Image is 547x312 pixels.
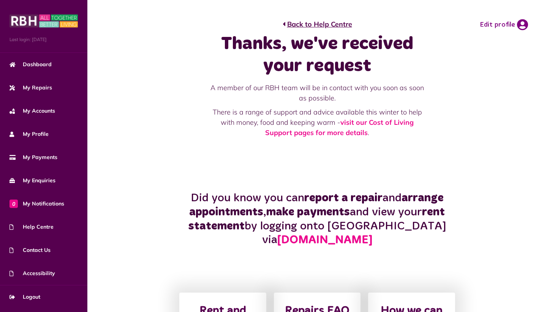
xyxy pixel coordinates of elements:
[9,84,52,92] span: My Repairs
[9,107,55,115] span: My Accounts
[9,153,57,161] span: My Payments
[9,13,78,29] img: MyRBH
[9,269,55,277] span: Accessibility
[210,83,425,103] p: A member of our RBH team will be in contact with you soon as soon as possible.
[210,107,425,138] p: There is a range of support and advice available this winter to help with money, food and keeping...
[9,293,40,301] span: Logout
[480,19,528,30] a: Edit profile
[9,200,64,208] span: My Notifications
[9,130,49,138] span: My Profile
[9,246,51,254] span: Contact Us
[210,33,425,77] h1: Thanks, we've received your request
[9,60,52,68] span: Dashboard
[266,206,350,218] strong: make payments
[277,234,372,246] a: [DOMAIN_NAME]
[283,19,352,29] a: Back to Help Centre
[9,177,55,185] span: My Enquiries
[9,36,78,43] span: Last login: [DATE]
[304,192,383,204] strong: report a repair
[175,191,459,247] h2: Did you know you can and , and view your by logging onto [GEOGRAPHIC_DATA] via
[9,223,54,231] span: Help Centre
[9,199,18,208] span: 0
